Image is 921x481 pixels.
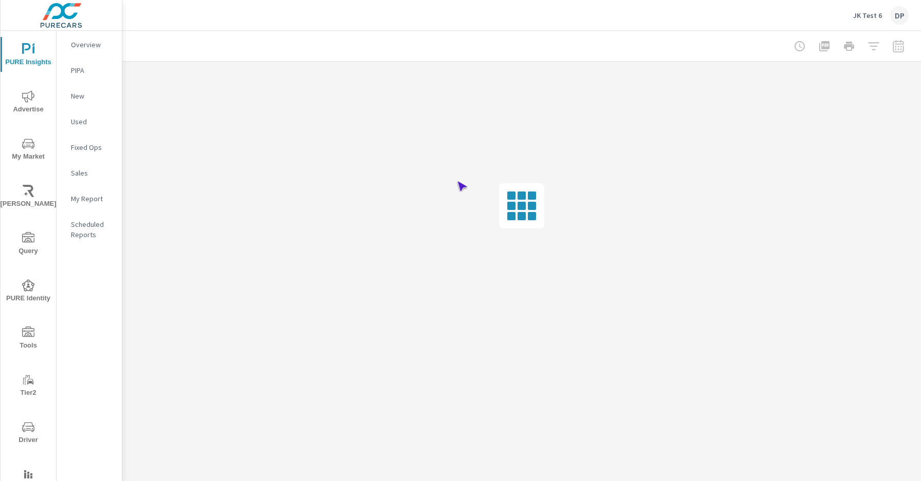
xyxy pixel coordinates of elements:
p: JK Test 6 [853,11,882,20]
div: New [57,88,122,104]
p: Scheduled Reports [71,219,114,240]
span: Tools [4,326,53,352]
span: My Market [4,138,53,163]
div: My Report [57,191,122,206]
p: Sales [71,168,114,178]
div: Scheduled Reports [57,217,122,242]
span: PURE Identity [4,279,53,304]
p: My Report [71,194,114,204]
p: Fixed Ops [71,142,114,152]
span: Advertise [4,90,53,116]
div: PIPA [57,63,122,78]
div: Used [57,114,122,129]
span: [PERSON_NAME] [4,185,53,210]
span: PURE Insights [4,43,53,68]
p: Overview [71,40,114,50]
span: Tier2 [4,374,53,399]
div: Overview [57,37,122,52]
span: Query [4,232,53,257]
div: Fixed Ops [57,140,122,155]
div: Sales [57,165,122,181]
p: Used [71,117,114,127]
p: New [71,91,114,101]
p: PIPA [71,65,114,75]
span: Driver [4,421,53,446]
div: DP [890,6,909,25]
